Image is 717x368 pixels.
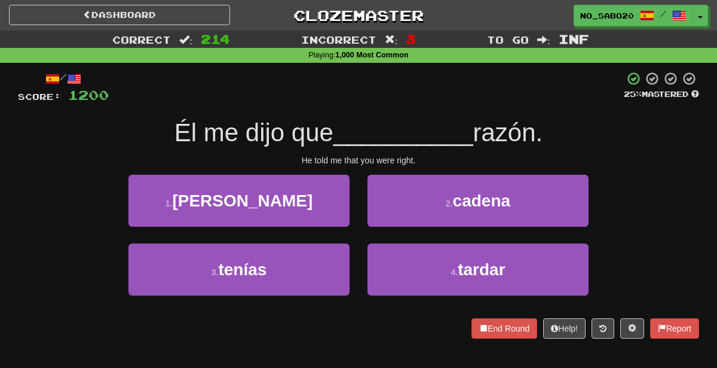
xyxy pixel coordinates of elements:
small: 3 . [212,267,219,277]
div: / [18,71,109,86]
span: __________ [333,118,473,147]
span: tenías [218,260,266,279]
span: 1200 [68,87,109,102]
a: Dashboard [9,5,230,25]
div: Mastered [624,89,699,100]
small: 4 . [451,267,458,277]
span: / [660,10,666,18]
button: 3.tenías [128,244,350,296]
span: tardar [458,260,505,279]
button: 2.cadena [367,175,589,227]
span: Incorrect [301,34,376,45]
button: 4.tardar [367,244,589,296]
button: 1.[PERSON_NAME] [128,175,350,227]
button: Help! [543,318,586,339]
small: 2 . [446,199,453,208]
strong: 1,000 Most Common [335,51,408,59]
span: Score: [18,92,61,102]
span: No_Sabo20 [580,10,634,21]
span: Él me dijo que [174,118,333,147]
span: cadena [453,191,511,210]
a: Clozemaster [248,5,469,26]
a: No_Sabo20 / [574,5,693,26]
span: razón. [473,118,543,147]
span: 3 [406,32,416,46]
button: End Round [471,318,537,339]
span: : [179,35,192,45]
small: 1 . [166,199,173,208]
div: He told me that you were right. [18,154,699,166]
span: : [385,35,398,45]
span: Inf [559,32,589,46]
button: Round history (alt+y) [592,318,614,339]
span: 25 % [624,89,642,99]
span: [PERSON_NAME] [172,191,312,210]
span: : [537,35,550,45]
span: Correct [112,34,171,45]
span: 214 [201,32,230,46]
span: To go [487,34,529,45]
button: Report [650,318,699,339]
